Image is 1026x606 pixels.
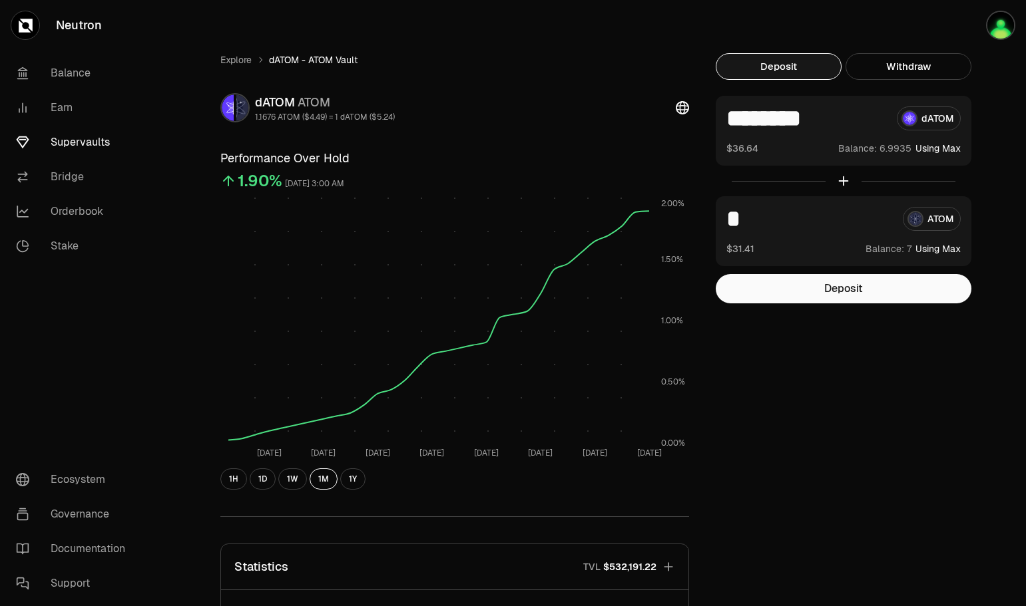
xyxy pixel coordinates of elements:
tspan: [DATE] [473,448,498,458]
tspan: [DATE] [365,448,389,458]
a: Explore [220,53,252,67]
span: Balance: [866,242,904,255]
span: ATOM [298,94,330,110]
button: Deposit [716,53,842,80]
p: TVL [583,560,601,573]
img: ATOM Logo [236,94,248,121]
a: Documentation [5,531,144,566]
button: Withdraw [846,53,971,80]
div: [DATE] 3:00 AM [285,176,344,192]
a: Balance [5,56,144,90]
tspan: [DATE] [582,448,607,458]
img: evilpixie (DROP) [986,11,1015,40]
img: dATOM Logo [222,94,234,121]
a: Bridge [5,160,144,194]
button: Deposit [716,274,971,303]
tspan: 1.00% [661,315,683,326]
a: Support [5,566,144,601]
button: Using Max [915,242,961,255]
span: Balance: [838,142,877,155]
a: Supervaults [5,125,144,160]
div: dATOM [255,93,395,112]
button: $36.64 [726,141,758,155]
span: $532,191.22 [603,560,656,573]
button: Using Max [915,142,961,155]
button: 1M [310,468,338,490]
a: Earn [5,90,144,125]
a: Ecosystem [5,462,144,497]
button: 1D [250,468,276,490]
a: Stake [5,229,144,263]
span: dATOM - ATOM Vault [269,53,358,67]
button: 1W [278,468,307,490]
button: $31.41 [726,241,754,255]
button: 1H [220,468,247,490]
tspan: [DATE] [419,448,444,458]
button: StatisticsTVL$532,191.22 [221,544,688,589]
tspan: [DATE] [528,448,553,458]
tspan: 0.50% [661,377,685,387]
tspan: 0.00% [661,438,685,448]
button: 1Y [340,468,366,490]
div: 1.1676 ATOM ($4.49) = 1 dATOM ($5.24) [255,112,395,122]
a: Orderbook [5,194,144,229]
tspan: [DATE] [256,448,281,458]
tspan: 1.50% [661,254,683,265]
tspan: [DATE] [637,448,661,458]
a: Governance [5,497,144,531]
p: Statistics [234,557,288,576]
div: 1.90% [238,170,282,192]
tspan: 2.00% [661,198,684,209]
nav: breadcrumb [220,53,689,67]
h3: Performance Over Hold [220,149,689,168]
tspan: [DATE] [311,448,336,458]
